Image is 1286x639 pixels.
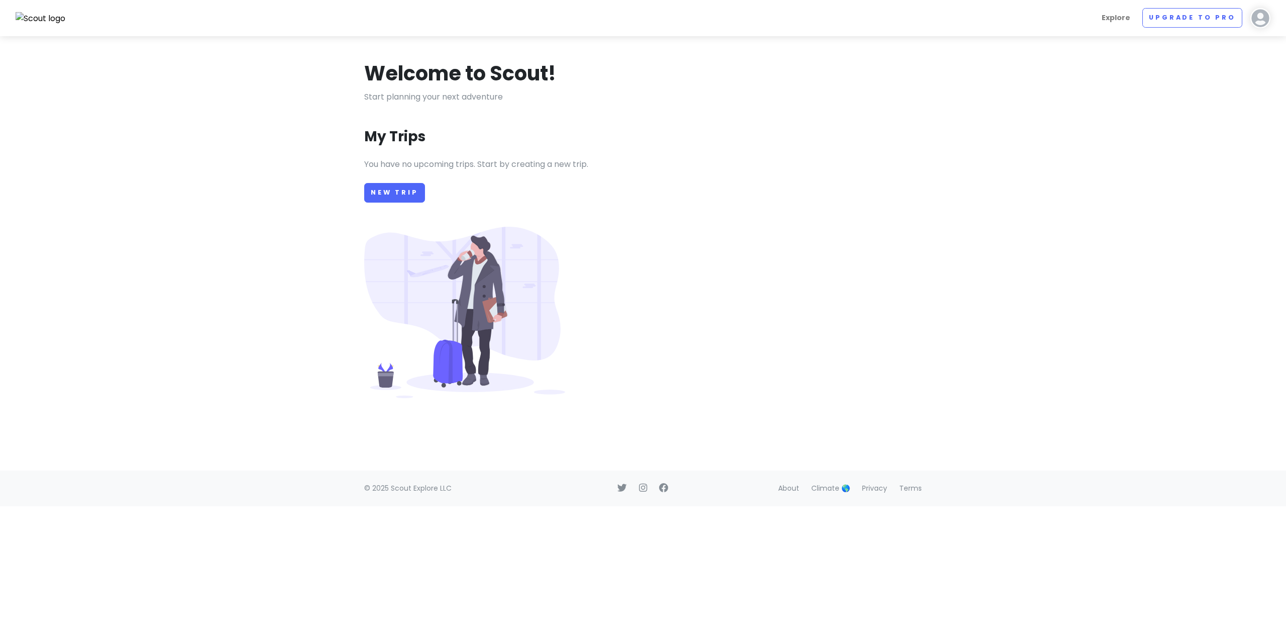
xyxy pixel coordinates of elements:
[1098,8,1134,28] a: Explore
[364,183,425,203] a: New Trip
[16,12,66,25] img: Scout logo
[364,60,556,86] h1: Welcome to Scout!
[862,483,887,493] a: Privacy
[364,90,922,104] p: Start planning your next adventure
[1142,8,1242,28] a: Upgrade to Pro
[364,227,565,398] img: Person with luggage at airport
[1250,8,1270,28] img: User profile
[811,483,850,493] a: Climate 🌎
[364,483,452,493] span: © 2025 Scout Explore LLC
[778,483,799,493] a: About
[899,483,922,493] a: Terms
[364,128,425,146] h3: My Trips
[364,158,922,171] p: You have no upcoming trips. Start by creating a new trip.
